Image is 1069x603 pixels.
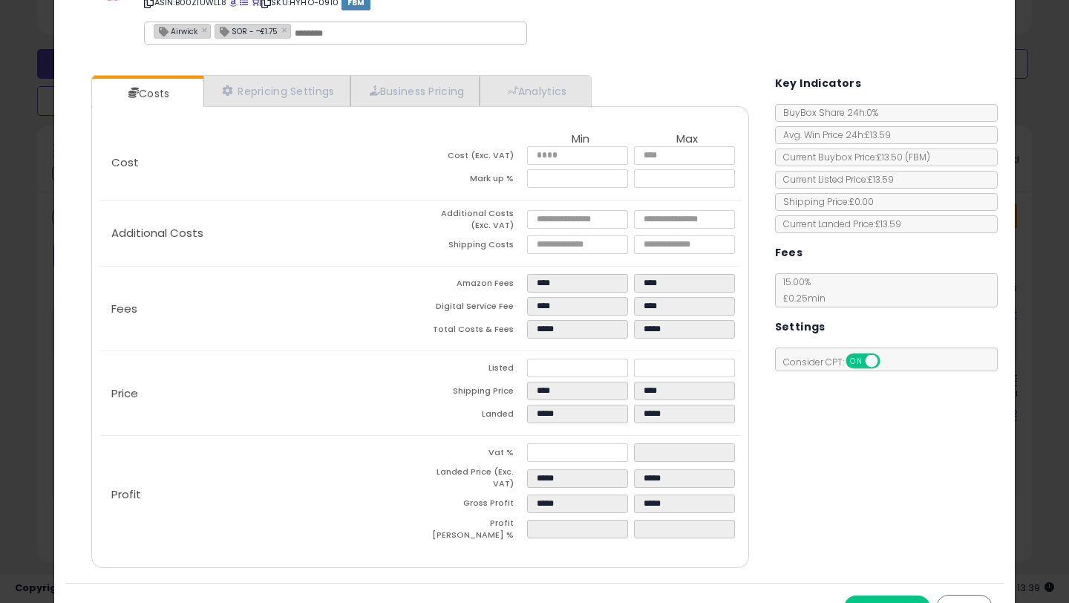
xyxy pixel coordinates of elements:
a: Analytics [480,76,589,106]
span: ( FBM ) [905,151,930,163]
span: £0.25 min [776,292,826,304]
span: BuyBox Share 24h: 0% [776,106,878,119]
td: Shipping Costs [420,235,527,258]
span: £13.50 [877,151,930,163]
h5: Key Indicators [775,74,862,93]
td: Total Costs & Fees [420,320,527,343]
td: Gross Profit [420,495,527,518]
a: × [281,23,290,36]
span: Shipping Price: £0.00 [776,195,874,208]
p: Additional Costs [99,227,420,239]
span: 15.00 % [776,276,826,304]
td: Amazon Fees [420,274,527,297]
p: Price [99,388,420,400]
span: OFF [877,355,901,368]
p: Fees [99,303,420,315]
h5: Settings [775,318,826,336]
td: Listed [420,359,527,382]
span: Current Landed Price: £13.59 [776,218,901,230]
h5: Fees [775,244,803,262]
span: SOR - ¬£1.75 [215,25,278,37]
span: Current Listed Price: £13.59 [776,173,894,186]
td: Cost (Exc. VAT) [420,146,527,169]
p: Profit [99,489,420,501]
th: Min [527,133,634,146]
span: Avg. Win Price 24h: £13.59 [776,128,891,141]
a: Business Pricing [350,76,480,106]
th: Max [634,133,741,146]
p: Cost [99,157,420,169]
span: Current Buybox Price: [776,151,930,163]
td: Digital Service Fee [420,297,527,320]
span: Airwick [154,25,197,37]
td: Profit [PERSON_NAME] % [420,518,527,545]
td: Additional Costs (Exc. VAT) [420,208,527,235]
span: Consider CPT: [776,356,900,368]
td: Landed [420,405,527,428]
a: × [201,23,210,36]
td: Vat % [420,443,527,466]
td: Mark up % [420,169,527,192]
span: ON [847,355,866,368]
td: Landed Price (Exc. VAT) [420,466,527,494]
a: Costs [92,79,202,108]
a: Repricing Settings [203,76,350,106]
td: Shipping Price [420,382,527,405]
